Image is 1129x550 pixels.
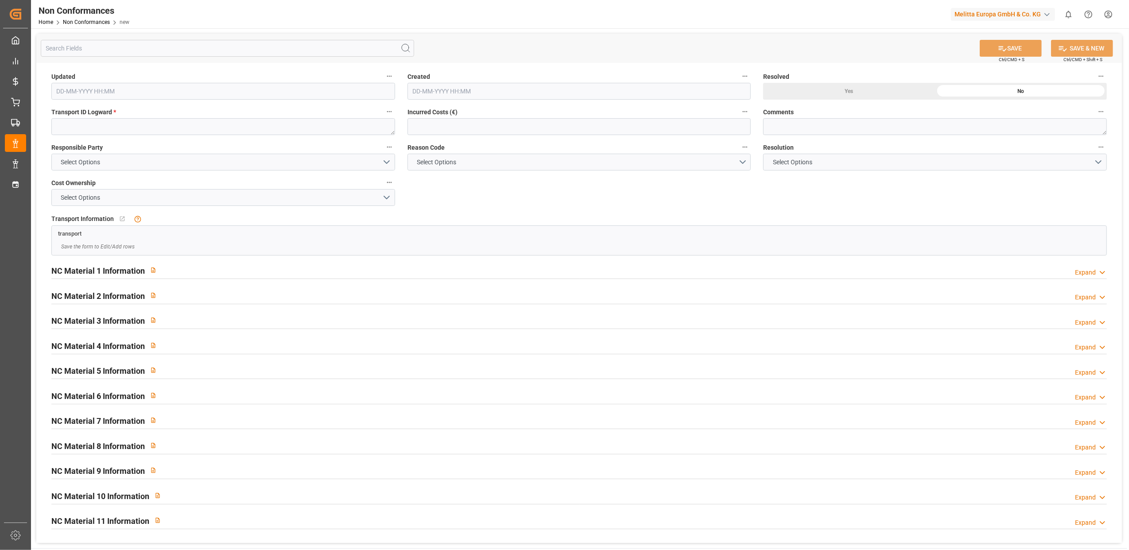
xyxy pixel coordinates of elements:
div: Expand [1075,443,1096,452]
button: View description [145,337,162,354]
button: Help Center [1079,4,1098,24]
h2: NC Material 5 Information [51,365,145,377]
h2: NC Material 8 Information [51,440,145,452]
h2: NC Material 3 Information [51,315,145,327]
button: Reason Code [739,141,751,153]
a: Home [39,19,53,25]
div: No [935,83,1107,100]
span: Select Options [57,193,105,202]
button: open menu [407,154,751,170]
button: Incurred Costs (€) [739,106,751,117]
span: Select Options [768,158,817,167]
button: View description [149,512,166,529]
h2: NC Material 11 Information [51,515,149,527]
button: View description [145,262,162,279]
button: View description [145,287,162,304]
a: transport [58,230,81,237]
button: View description [145,412,162,429]
h2: NC Material 9 Information [51,465,145,477]
button: open menu [763,154,1107,170]
button: SAVE [980,40,1042,57]
input: DD-MM-YYYY HH:MM [407,83,751,100]
button: View description [149,487,166,504]
div: Expand [1075,343,1096,352]
span: transport [58,231,81,237]
span: Updated [51,72,75,81]
button: View description [145,387,162,404]
h2: NC Material 2 Information [51,290,145,302]
button: Resolved [1095,70,1107,82]
button: View description [145,462,162,479]
span: Comments [763,108,794,117]
span: Ctrl/CMD + S [999,56,1024,63]
button: Created [739,70,751,82]
div: Yes [763,83,935,100]
input: DD-MM-YYYY HH:MM [51,83,395,100]
h2: NC Material 1 Information [51,265,145,277]
div: Expand [1075,368,1096,377]
span: Resolved [763,72,789,81]
span: Resolution [763,143,794,152]
span: Reason Code [407,143,445,152]
button: Melitta Europa GmbH & Co. KG [951,6,1059,23]
h2: NC Material 7 Information [51,415,145,427]
div: Melitta Europa GmbH & Co. KG [951,8,1055,21]
span: Save the form to Edit/Add rows [61,243,135,251]
div: Expand [1075,268,1096,277]
span: Incurred Costs (€) [407,108,458,117]
button: SAVE & NEW [1051,40,1113,57]
button: open menu [51,189,395,206]
div: Expand [1075,518,1096,527]
button: Comments [1095,106,1107,117]
button: Transport ID Logward * [384,106,395,117]
h2: NC Material 4 Information [51,340,145,352]
button: View description [145,362,162,379]
span: Transport ID Logward [51,108,116,117]
h2: NC Material 10 Information [51,490,149,502]
span: Select Options [57,158,105,167]
button: View description [145,312,162,329]
button: View description [145,437,162,454]
span: Responsible Party [51,143,103,152]
button: Resolution [1095,141,1107,153]
div: Expand [1075,318,1096,327]
input: Search Fields [41,40,414,57]
a: Non Conformances [63,19,110,25]
div: Expand [1075,493,1096,502]
span: Created [407,72,430,81]
button: open menu [51,154,395,170]
span: Ctrl/CMD + Shift + S [1063,56,1102,63]
button: Responsible Party [384,141,395,153]
button: Cost Ownership [384,177,395,188]
div: Non Conformances [39,4,129,17]
button: show 0 new notifications [1059,4,1079,24]
div: Expand [1075,393,1096,402]
button: Updated [384,70,395,82]
div: Expand [1075,418,1096,427]
div: Expand [1075,468,1096,477]
h2: NC Material 6 Information [51,390,145,402]
div: Expand [1075,293,1096,302]
span: Transport Information [51,214,114,224]
span: Cost Ownership [51,178,96,188]
span: Select Options [412,158,461,167]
